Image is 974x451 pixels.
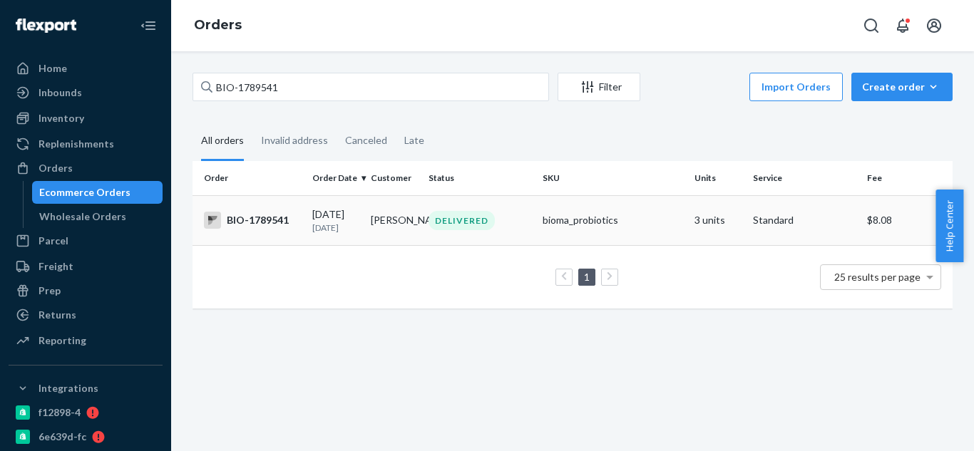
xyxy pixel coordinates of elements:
[689,195,747,245] td: 3 units
[857,11,886,40] button: Open Search Box
[861,195,953,245] td: $8.08
[862,80,942,94] div: Create order
[9,279,163,302] a: Prep
[39,161,73,175] div: Orders
[183,5,253,46] ol: breadcrumbs
[32,181,163,204] a: Ecommerce Orders
[201,122,244,161] div: All orders
[9,133,163,155] a: Replenishments
[9,425,163,448] a: 6e639d-fc
[558,80,640,94] div: Filter
[32,205,163,228] a: Wholesale Orders
[9,377,163,400] button: Integrations
[39,284,61,298] div: Prep
[193,161,307,195] th: Order
[39,61,67,76] div: Home
[429,211,495,230] div: DELIVERED
[9,304,163,326] a: Returns
[39,333,86,348] div: Reporting
[834,271,921,283] span: 25 results per page
[9,107,163,130] a: Inventory
[39,185,130,199] div: Ecommerce Orders
[307,161,365,195] th: Order Date
[134,11,163,40] button: Close Navigation
[39,234,68,248] div: Parcel
[345,122,387,159] div: Canceled
[371,172,418,184] div: Customer
[39,259,73,274] div: Freight
[9,329,163,352] a: Reporting
[9,255,163,278] a: Freight
[9,157,163,180] a: Orders
[39,137,114,151] div: Replenishments
[39,405,81,420] div: f12898-4
[193,73,549,101] input: Search orders
[888,11,917,40] button: Open notifications
[39,430,86,444] div: 6e639d-fc
[204,212,301,229] div: BIO-1789541
[747,161,861,195] th: Service
[261,122,328,159] div: Invalid address
[194,17,242,33] a: Orders
[312,222,359,234] p: [DATE]
[753,213,856,227] p: Standard
[423,161,537,195] th: Status
[39,308,76,322] div: Returns
[9,81,163,104] a: Inbounds
[851,73,953,101] button: Create order
[920,11,948,40] button: Open account menu
[39,111,84,125] div: Inventory
[558,73,640,101] button: Filter
[935,190,963,262] button: Help Center
[861,161,953,195] th: Fee
[9,229,163,252] a: Parcel
[312,207,359,234] div: [DATE]
[689,161,747,195] th: Units
[39,209,126,224] div: Wholesale Orders
[9,57,163,80] a: Home
[16,19,76,33] img: Flexport logo
[581,271,593,283] a: Page 1 is your current page
[365,195,424,245] td: [PERSON_NAME]
[543,213,683,227] div: bioma_probiotics
[9,401,163,424] a: f12898-4
[749,73,843,101] button: Import Orders
[404,122,424,159] div: Late
[537,161,689,195] th: SKU
[39,85,82,100] div: Inbounds
[39,381,98,395] div: Integrations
